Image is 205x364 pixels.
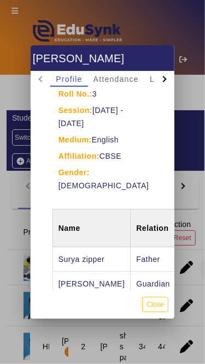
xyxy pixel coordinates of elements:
[58,104,149,130] div: [DATE] - [DATE]
[131,210,176,247] th: Relation
[58,168,90,177] strong: Gender:
[58,133,149,146] div: English
[52,272,131,296] td: [PERSON_NAME]
[58,135,92,144] strong: Medium:
[56,75,82,83] span: Profile
[150,75,174,83] span: Leave
[93,75,139,83] span: Attendance
[58,87,149,100] div: 3
[58,106,92,115] strong: Session:
[58,152,99,160] strong: Affiliation:
[142,297,168,312] button: Close
[131,272,176,296] td: Guardian
[52,247,131,272] td: Surya zipper
[58,166,149,192] div: [DEMOGRAPHIC_DATA]
[58,89,92,98] strong: Roll No.:
[58,150,149,163] div: CBSE
[131,247,176,272] td: Father
[31,45,174,71] h1: [PERSON_NAME]
[52,210,131,247] th: Name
